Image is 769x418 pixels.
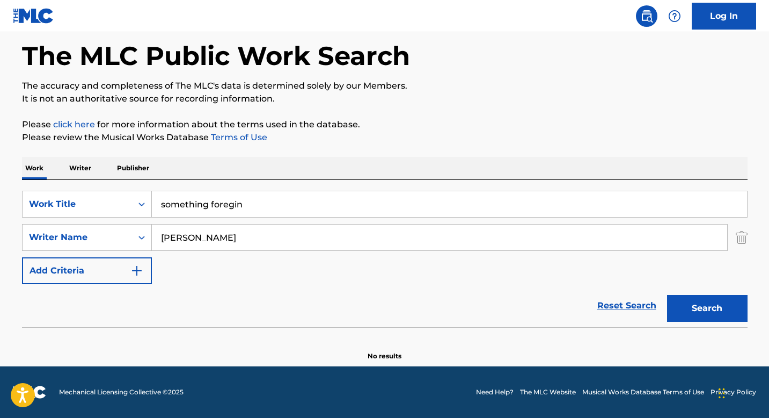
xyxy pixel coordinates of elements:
a: Log In [692,3,756,30]
p: The accuracy and completeness of The MLC's data is determined solely by our Members. [22,80,748,92]
span: Mechanical Licensing Collective © 2025 [59,387,184,397]
img: 9d2ae6d4665cec9f34b9.svg [130,264,143,277]
p: Writer [66,157,94,179]
button: Search [667,295,748,322]
a: Privacy Policy [711,387,756,397]
button: Add Criteria [22,257,152,284]
a: Need Help? [476,387,514,397]
img: Delete Criterion [736,224,748,251]
a: Reset Search [592,294,662,318]
iframe: Chat Widget [715,366,769,418]
p: Please for more information about the terms used in the database. [22,118,748,131]
p: No results [368,338,401,361]
a: Terms of Use [209,132,267,142]
a: Public Search [636,5,657,27]
p: Publisher [114,157,152,179]
a: click here [53,119,95,129]
p: Please review the Musical Works Database [22,131,748,144]
div: Help [664,5,685,27]
a: Musical Works Database Terms of Use [582,387,704,397]
a: The MLC Website [520,387,576,397]
img: MLC Logo [13,8,54,24]
p: It is not an authoritative source for recording information. [22,92,748,105]
img: search [640,10,653,23]
img: logo [13,386,46,399]
form: Search Form [22,191,748,327]
img: help [668,10,681,23]
div: Drag [719,377,725,409]
div: Work Title [29,198,126,211]
p: Work [22,157,47,179]
div: Writer Name [29,231,126,244]
h1: The MLC Public Work Search [22,40,410,72]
